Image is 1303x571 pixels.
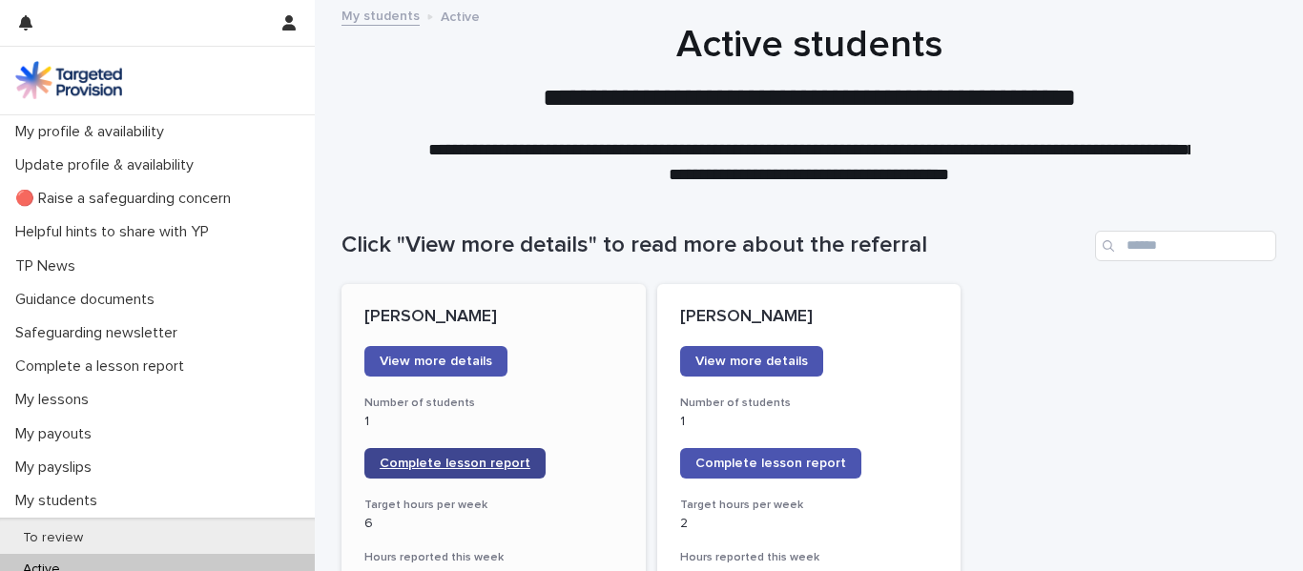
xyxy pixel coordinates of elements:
p: 2 [680,516,939,532]
h3: Number of students [364,396,623,411]
span: Complete lesson report [695,457,846,470]
input: Search [1095,231,1276,261]
p: 1 [364,414,623,430]
p: [PERSON_NAME] [680,307,939,328]
a: View more details [680,346,823,377]
h3: Target hours per week [680,498,939,513]
p: My payouts [8,425,107,443]
p: My students [8,492,113,510]
h3: Hours reported this week [364,550,623,565]
p: 🔴 Raise a safeguarding concern [8,190,246,208]
p: Guidance documents [8,291,170,309]
p: TP News [8,257,91,275]
p: Helpful hints to share with YP [8,223,224,241]
p: 1 [680,414,939,430]
p: Active [441,5,480,26]
p: My lessons [8,391,104,409]
h1: Active students [341,22,1276,68]
p: 6 [364,516,623,532]
p: Safeguarding newsletter [8,324,193,342]
a: Complete lesson report [680,448,861,479]
p: [PERSON_NAME] [364,307,623,328]
a: Complete lesson report [364,448,546,479]
p: My profile & availability [8,123,179,141]
h3: Hours reported this week [680,550,939,565]
h3: Number of students [680,396,939,411]
h1: Click "View more details" to read more about the referral [341,232,1087,259]
p: Complete a lesson report [8,357,199,376]
p: My payslips [8,459,107,477]
span: Complete lesson report [380,457,530,470]
img: M5nRWzHhSzIhMunXDL62 [15,61,122,99]
span: View more details [380,355,492,368]
a: My students [341,4,420,26]
h3: Target hours per week [364,498,623,513]
p: To review [8,530,98,546]
span: View more details [695,355,808,368]
a: View more details [364,346,507,377]
p: Update profile & availability [8,156,209,174]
